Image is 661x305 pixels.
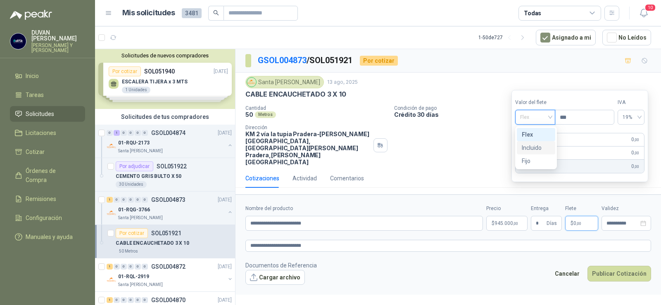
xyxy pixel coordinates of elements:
span: Remisiones [26,194,56,203]
p: Condición de pago [394,105,658,111]
span: Cotizar [26,147,45,156]
span: Manuales y ayuda [26,232,73,241]
label: IVA [618,99,644,106]
div: 1 [107,197,113,203]
p: CABLE ENCAUCHETADO 3 X 10 [245,90,346,99]
a: Órdenes de Compra [10,163,85,188]
p: 01-RQG-3766 [118,206,150,214]
div: 0 [142,130,148,136]
div: 50 Metros [116,248,141,255]
span: ,00 [634,137,639,142]
div: 0 [142,197,148,203]
div: 0 [142,297,148,303]
button: Publicar Cotización [587,266,651,281]
div: 0 [135,197,141,203]
img: Company Logo [107,141,117,151]
div: 0 [128,264,134,270]
button: 10 [636,6,651,21]
span: 0 [631,163,639,170]
label: Precio [486,205,528,213]
p: 50 [245,111,253,118]
a: Inicio [10,68,85,84]
div: Cotizaciones [245,174,279,183]
a: Configuración [10,210,85,226]
span: search [213,10,219,16]
div: Fijo [522,156,550,166]
p: GSOL004873 [151,197,185,203]
button: Asignado a mi [536,30,596,45]
span: 945.000 [495,221,518,226]
p: KM 2 vía la tupia Pradera-[PERSON_NAME][GEOGRAPHIC_DATA], [GEOGRAPHIC_DATA][PERSON_NAME] Pradera ... [245,130,370,166]
div: Actividad [292,174,317,183]
span: 0 [573,221,581,226]
div: 0 [128,197,134,203]
span: ,00 [634,164,639,169]
p: SOL051921 [151,230,181,236]
p: Santa [PERSON_NAME] [118,281,163,288]
p: [DATE] [218,296,232,304]
label: Entrega [531,205,562,213]
div: Comentarios [330,174,364,183]
a: Cotizar [10,144,85,160]
a: 0 1 0 0 0 0 GSOL004874[DATE] Company Logo01-RQU-2173Santa [PERSON_NAME] [107,128,233,154]
div: Por cotizar [360,56,398,66]
a: Remisiones [10,191,85,207]
span: ,00 [576,221,581,226]
div: 1 - 50 de 727 [478,31,529,44]
div: 0 [121,264,127,270]
span: Inicio [26,71,39,80]
div: Flex [522,130,550,139]
span: $ [571,221,573,226]
a: Tareas [10,87,85,103]
div: 1 [107,297,113,303]
div: 0 [107,130,113,136]
div: 1 [114,130,120,136]
span: Tareas [26,90,44,99]
span: 10 [644,4,656,12]
p: 13 ago, 2025 [327,78,358,86]
div: 0 [135,297,141,303]
p: 01-RQU-2173 [118,139,150,147]
a: Por cotizarSOL051921CABLE ENCAUCHETADO 3 X 1050 Metros [95,225,235,258]
label: Valor del flete [515,99,555,106]
span: Licitaciones [26,128,56,137]
p: CABLE ENCAUCHETADO 3 X 10 [116,239,189,247]
label: Nombre del producto [245,205,483,213]
img: Company Logo [247,78,256,87]
a: Manuales y ayuda [10,229,85,245]
div: Santa [PERSON_NAME] [245,76,324,88]
div: 0 [121,130,127,136]
p: CEMENTO GRIS BULTO X 50 [116,173,181,180]
span: Flex [520,111,550,123]
div: 0 [114,197,120,203]
p: [PERSON_NAME] Y [PERSON_NAME] [31,43,85,53]
span: 0 [631,149,639,157]
p: Cantidad [245,105,388,111]
label: Flete [565,205,598,213]
div: 1 [107,264,113,270]
span: ,00 [634,151,639,155]
span: Días [547,216,557,230]
a: Licitaciones [10,125,85,141]
button: Cargar archivo [245,270,305,285]
button: No Leídos [602,30,651,45]
a: Solicitudes [10,106,85,122]
button: Cancelar [550,266,584,281]
span: Solicitudes [26,109,54,118]
span: Configuración [26,213,62,222]
div: Solicitudes de tus compradores [95,109,235,125]
div: 0 [142,264,148,270]
div: Fijo [517,154,555,168]
p: DUVAN [PERSON_NAME] [31,30,85,41]
div: 0 [135,264,141,270]
img: Company Logo [107,208,117,218]
img: Company Logo [10,33,26,49]
a: 1 0 0 0 0 0 GSOL004872[DATE] Company Logo01-RQL-2919Santa [PERSON_NAME] [107,262,233,288]
p: [DATE] [218,263,232,271]
a: 1 0 0 0 0 0 GSOL004873[DATE] Company Logo01-RQG-3766Santa [PERSON_NAME] [107,195,233,221]
div: 0 [121,197,127,203]
div: 0 [114,297,120,303]
p: SOL051922 [157,163,187,169]
img: Logo peakr [10,10,52,20]
p: GSOL004872 [151,264,185,270]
